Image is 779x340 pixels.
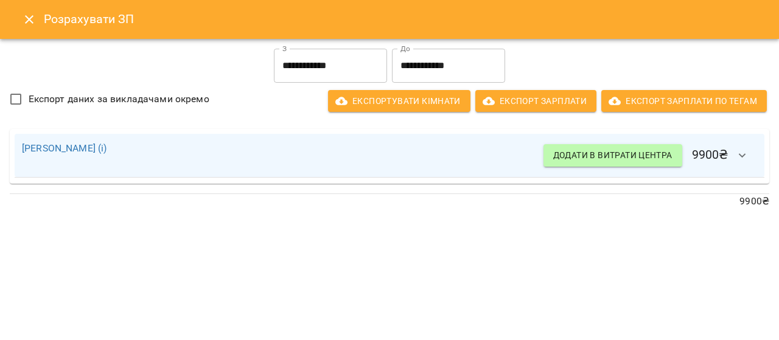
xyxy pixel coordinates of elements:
[543,141,757,170] h6: 9900 ₴
[44,10,764,29] h6: Розрахувати ЗП
[15,5,44,34] button: Close
[485,94,587,108] span: Експорт Зарплати
[553,148,672,162] span: Додати в витрати центра
[338,94,461,108] span: Експортувати кімнати
[543,144,682,166] button: Додати в витрати центра
[611,94,757,108] span: Експорт Зарплати по тегам
[10,194,769,209] p: 9900 ₴
[601,90,767,112] button: Експорт Зарплати по тегам
[475,90,596,112] button: Експорт Зарплати
[22,142,107,154] a: [PERSON_NAME] (і)
[29,92,209,106] span: Експорт даних за викладачами окремо
[328,90,470,112] button: Експортувати кімнати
